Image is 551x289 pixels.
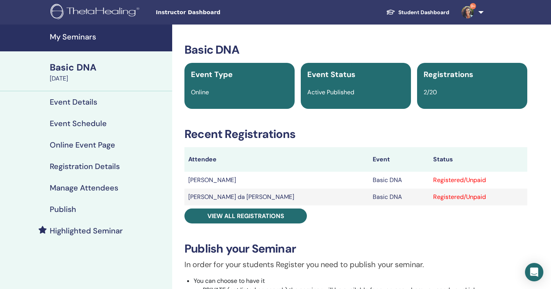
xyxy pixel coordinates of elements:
[184,172,369,189] td: [PERSON_NAME]
[50,140,115,149] h4: Online Event Page
[191,88,209,96] span: Online
[156,8,271,16] span: Instructor Dashboard
[184,209,307,223] a: View all registrations
[184,259,527,270] p: In order for your students Register you need to publish your seminar.
[45,61,172,83] a: Basic DNA[DATE]
[369,147,429,172] th: Event
[184,127,527,141] h3: Recent Registrations
[191,69,233,79] span: Event Type
[386,9,395,15] img: graduation-cap-white.svg
[50,61,168,74] div: Basic DNA
[184,147,369,172] th: Attendee
[369,189,429,205] td: Basic DNA
[307,88,354,96] span: Active Published
[461,6,474,18] img: default.jpg
[207,212,284,220] span: View all registrations
[433,192,523,202] div: Registered/Unpaid
[50,205,76,214] h4: Publish
[369,172,429,189] td: Basic DNA
[50,119,107,128] h4: Event Schedule
[470,3,476,9] span: 9+
[184,189,369,205] td: [PERSON_NAME] da [PERSON_NAME]
[51,4,142,21] img: logo.png
[50,97,97,107] h4: Event Details
[380,5,455,20] a: Student Dashboard
[525,263,543,281] div: Open Intercom Messenger
[184,242,527,256] h3: Publish your Seminar
[50,74,168,83] div: [DATE]
[50,162,120,171] h4: Registration Details
[429,147,527,172] th: Status
[50,226,123,235] h4: Highlighted Seminar
[424,88,437,96] span: 2/20
[307,69,355,79] span: Event Status
[50,183,118,192] h4: Manage Attendees
[424,69,473,79] span: Registrations
[50,32,168,41] h4: My Seminars
[184,43,527,57] h3: Basic DNA
[433,176,523,185] div: Registered/Unpaid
